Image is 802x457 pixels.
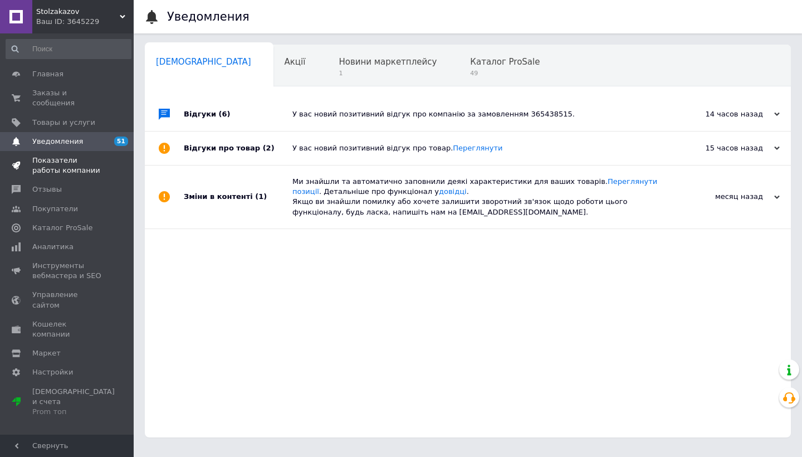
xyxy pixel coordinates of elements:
span: Новини маркетплейсу [339,57,437,67]
span: (1) [255,192,267,201]
span: Отзывы [32,184,62,195]
div: месяц назад [668,192,780,202]
span: Уведомления [32,137,83,147]
span: Маркет [32,348,61,358]
a: Переглянути [453,144,502,152]
a: довідці [439,187,467,196]
span: 49 [470,69,540,77]
span: (2) [263,144,275,152]
input: Поиск [6,39,131,59]
span: Покупатели [32,204,78,214]
span: Акції [285,57,306,67]
span: 51 [114,137,128,146]
span: Настройки [32,367,73,377]
span: Stolzakazov [36,7,120,17]
span: 1 [339,69,437,77]
div: Зміни в контенті [184,166,292,229]
span: Аналитика [32,242,74,252]
div: Відгуки про товар [184,132,292,165]
div: У вас новий позитивний відгук про товар. [292,143,668,153]
span: [DEMOGRAPHIC_DATA] [156,57,251,67]
div: Ваш ID: 3645229 [36,17,134,27]
span: Главная [32,69,63,79]
span: (6) [219,110,231,118]
span: Инструменты вебмастера и SEO [32,261,103,281]
span: Заказы и сообщения [32,88,103,108]
span: Кошелек компании [32,319,103,339]
div: Prom топ [32,407,115,417]
div: Ми знайшли та автоматично заповнили деякі характеристики для ваших товарів. . Детальніше про функ... [292,177,668,217]
div: 15 часов назад [668,143,780,153]
div: У вас новий позитивний відгук про компанію за замовленням 365438515. [292,109,668,119]
span: [DEMOGRAPHIC_DATA] и счета [32,387,115,417]
span: Товары и услуги [32,118,95,128]
span: Показатели работы компании [32,155,103,176]
div: Відгуки [184,98,292,131]
h1: Уведомления [167,10,250,23]
span: Каталог ProSale [32,223,92,233]
span: Каталог ProSale [470,57,540,67]
span: Управление сайтом [32,290,103,310]
div: 14 часов назад [668,109,780,119]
